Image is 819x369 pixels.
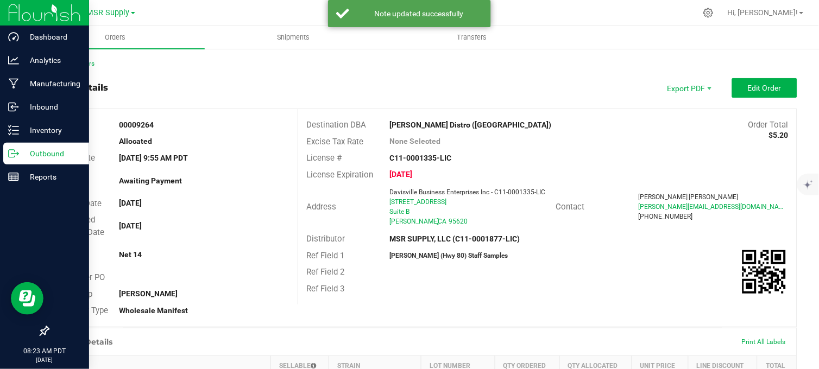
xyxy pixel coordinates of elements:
span: Suite B [389,208,409,215]
span: Hi, [PERSON_NAME]! [728,8,798,17]
div: Note updated successfully [355,8,483,19]
span: [PERSON_NAME] [389,218,439,225]
span: Davisville Business Enterprises Inc - C11-0001335-LIC [389,188,545,196]
span: Excise Tax Rate [306,137,363,147]
inline-svg: Manufacturing [8,78,19,89]
span: Ref Field 1 [306,251,344,260]
li: Export PDF [656,78,721,98]
strong: [DATE] 9:55 AM PDT [119,154,188,162]
span: Ref Field 3 [306,284,344,294]
span: 95620 [449,218,468,225]
span: , [437,218,438,225]
strong: $5.20 [769,131,789,139]
inline-svg: Inventory [8,125,19,136]
span: Orders [90,33,140,42]
span: Print All Labels [742,338,786,346]
span: [PERSON_NAME][EMAIL_ADDRESS][DOMAIN_NAME] [639,203,790,211]
p: Reports [19,170,84,183]
inline-svg: Outbound [8,148,19,159]
p: Inventory [19,124,84,137]
span: License # [306,153,342,163]
strong: Net 14 [119,250,142,259]
span: Transfers [443,33,502,42]
span: Contact [556,202,584,212]
span: Destination DBA [306,120,366,130]
a: Orders [26,26,205,49]
qrcode: 00009264 [742,250,786,294]
strong: Awaiting Payment [119,176,182,185]
p: Outbound [19,147,84,160]
div: Manage settings [702,8,715,18]
span: MSR Supply [87,8,130,17]
inline-svg: Dashboard [8,31,19,42]
strong: [PERSON_NAME] (Hwy 80) Staff Samples [389,252,508,259]
strong: MSR SUPPLY, LLC (C11-0001877-LIC) [389,234,520,243]
span: Order Total [748,120,789,130]
strong: [DATE] [119,199,142,207]
span: License Expiration [306,170,373,180]
span: [PHONE_NUMBER] [639,213,693,220]
strong: [PERSON_NAME] [119,289,178,298]
strong: None Selected [389,137,440,145]
button: Edit Order [732,78,797,98]
span: Edit Order [748,84,782,92]
a: Transfers [383,26,562,49]
inline-svg: Inbound [8,101,19,112]
span: Shipments [263,33,325,42]
span: Distributor [306,234,345,244]
span: [PERSON_NAME] [689,193,739,201]
inline-svg: Reports [8,171,19,182]
p: Inbound [19,100,84,113]
span: [STREET_ADDRESS] [389,198,446,206]
p: Manufacturing [19,77,84,90]
a: Shipments [205,26,383,49]
iframe: Resource center [11,282,43,315]
strong: [DATE] [389,170,412,179]
strong: [DATE] [119,221,142,230]
strong: Allocated [119,137,152,145]
p: Dashboard [19,30,84,43]
span: Ref Field 2 [306,267,344,277]
strong: [PERSON_NAME] Distro ([GEOGRAPHIC_DATA]) [389,120,551,129]
p: Analytics [19,54,84,67]
strong: 00009264 [119,120,154,129]
inline-svg: Analytics [8,55,19,66]
strong: C11-0001335-LIC [389,154,451,162]
span: Address [306,202,336,212]
p: [DATE] [5,356,84,364]
p: 08:23 AM PDT [5,346,84,356]
strong: Wholesale Manifest [119,306,188,315]
img: Scan me! [742,250,786,294]
span: CA [438,218,446,225]
span: [PERSON_NAME] [639,193,688,201]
